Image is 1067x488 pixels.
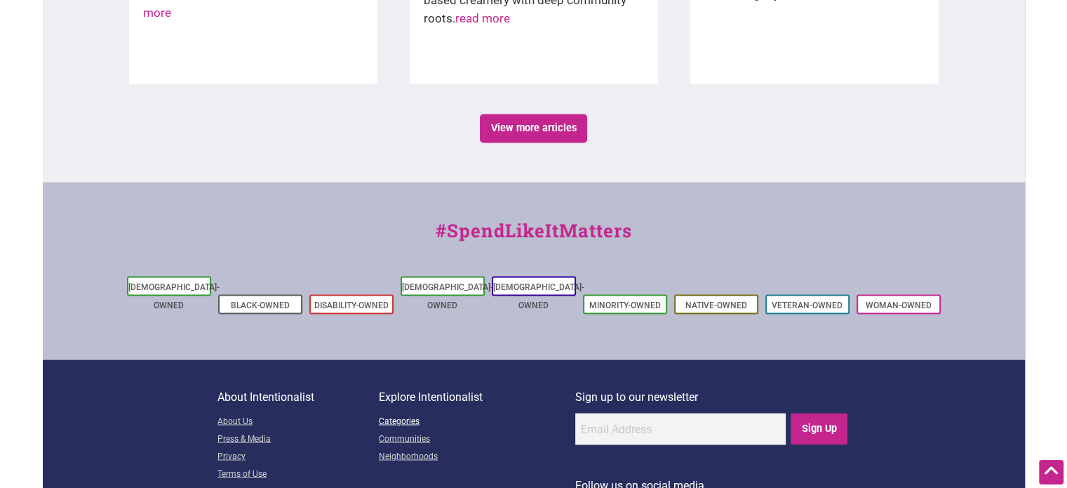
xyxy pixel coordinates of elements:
[402,282,493,310] a: [DEMOGRAPHIC_DATA]-Owned
[379,448,575,466] a: Neighborhoods
[455,11,510,25] a: read more
[791,413,847,444] input: Sign Up
[379,413,575,430] a: Categories
[575,413,786,444] input: Email Address
[217,430,379,448] a: Press & Media
[379,430,575,448] a: Communities
[493,282,584,310] a: [DEMOGRAPHIC_DATA]-Owned
[217,413,379,430] a: About Us
[575,388,850,406] p: Sign up to our newsletter
[231,300,290,310] a: Black-Owned
[866,300,932,310] a: Woman-Owned
[128,282,220,310] a: [DEMOGRAPHIC_DATA]-Owned
[217,388,379,406] p: About Intentionalist
[379,388,575,406] p: Explore Intentionalist
[480,114,587,143] a: View more articles
[685,300,747,310] a: Native-Owned
[589,300,661,310] a: Minority-Owned
[772,300,843,310] a: Veteran-Owned
[1039,460,1063,484] div: Scroll Back to Top
[43,217,1025,258] div: #SpendLikeItMatters
[314,300,389,310] a: Disability-Owned
[217,448,379,466] a: Privacy
[217,466,379,483] a: Terms of Use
